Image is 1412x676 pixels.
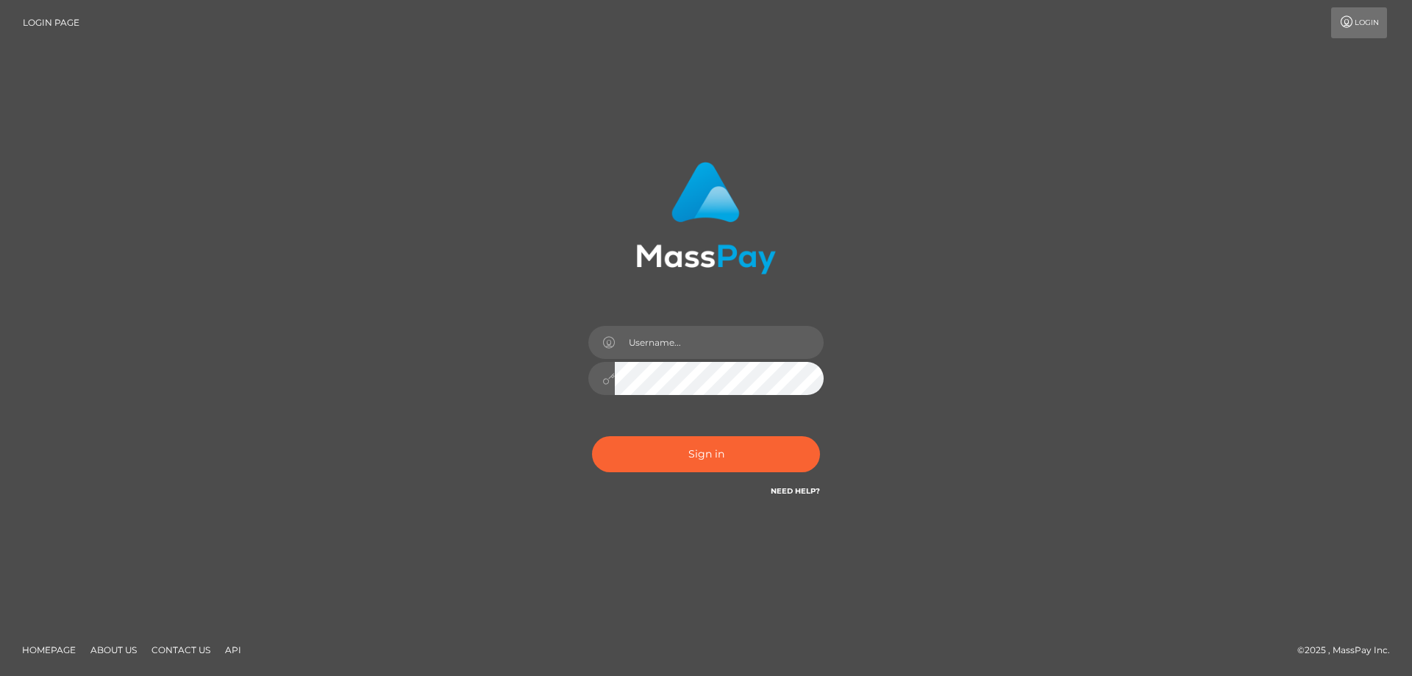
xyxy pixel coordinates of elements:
a: About Us [85,638,143,661]
a: Contact Us [146,638,216,661]
button: Sign in [592,436,820,472]
input: Username... [615,326,824,359]
a: Need Help? [771,486,820,496]
a: Homepage [16,638,82,661]
a: Login Page [23,7,79,38]
a: Login [1331,7,1387,38]
img: MassPay Login [636,162,776,274]
div: © 2025 , MassPay Inc. [1297,642,1401,658]
a: API [219,638,247,661]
